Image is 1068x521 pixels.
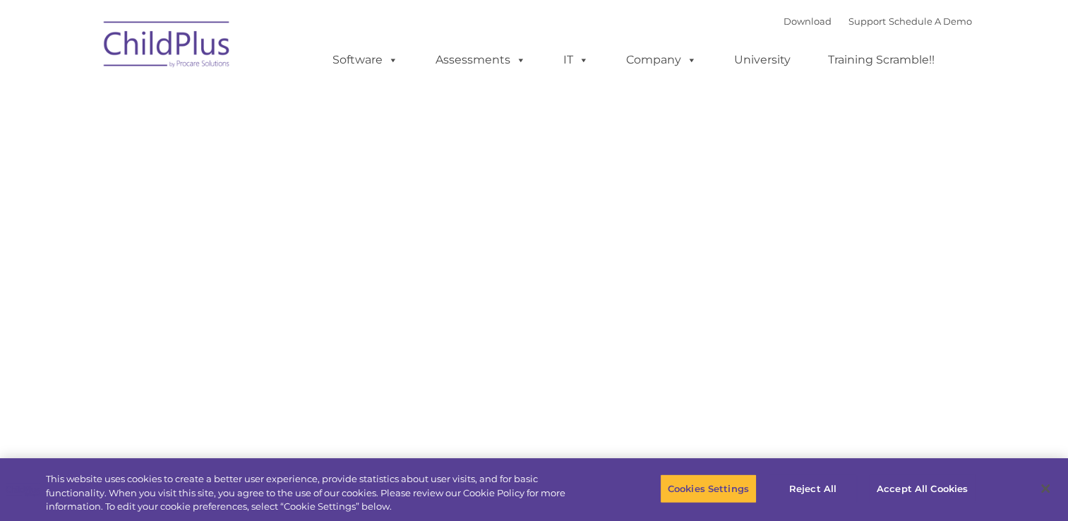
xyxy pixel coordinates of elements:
[318,46,412,74] a: Software
[720,46,805,74] a: University
[769,474,857,503] button: Reject All
[784,16,832,27] a: Download
[848,16,886,27] a: Support
[97,11,238,82] img: ChildPlus by Procare Solutions
[612,46,711,74] a: Company
[660,474,757,503] button: Cookies Settings
[46,472,587,514] div: This website uses cookies to create a better user experience, provide statistics about user visit...
[814,46,949,74] a: Training Scramble!!
[889,16,972,27] a: Schedule A Demo
[549,46,603,74] a: IT
[421,46,540,74] a: Assessments
[1030,473,1061,504] button: Close
[869,474,976,503] button: Accept All Cookies
[784,16,972,27] font: |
